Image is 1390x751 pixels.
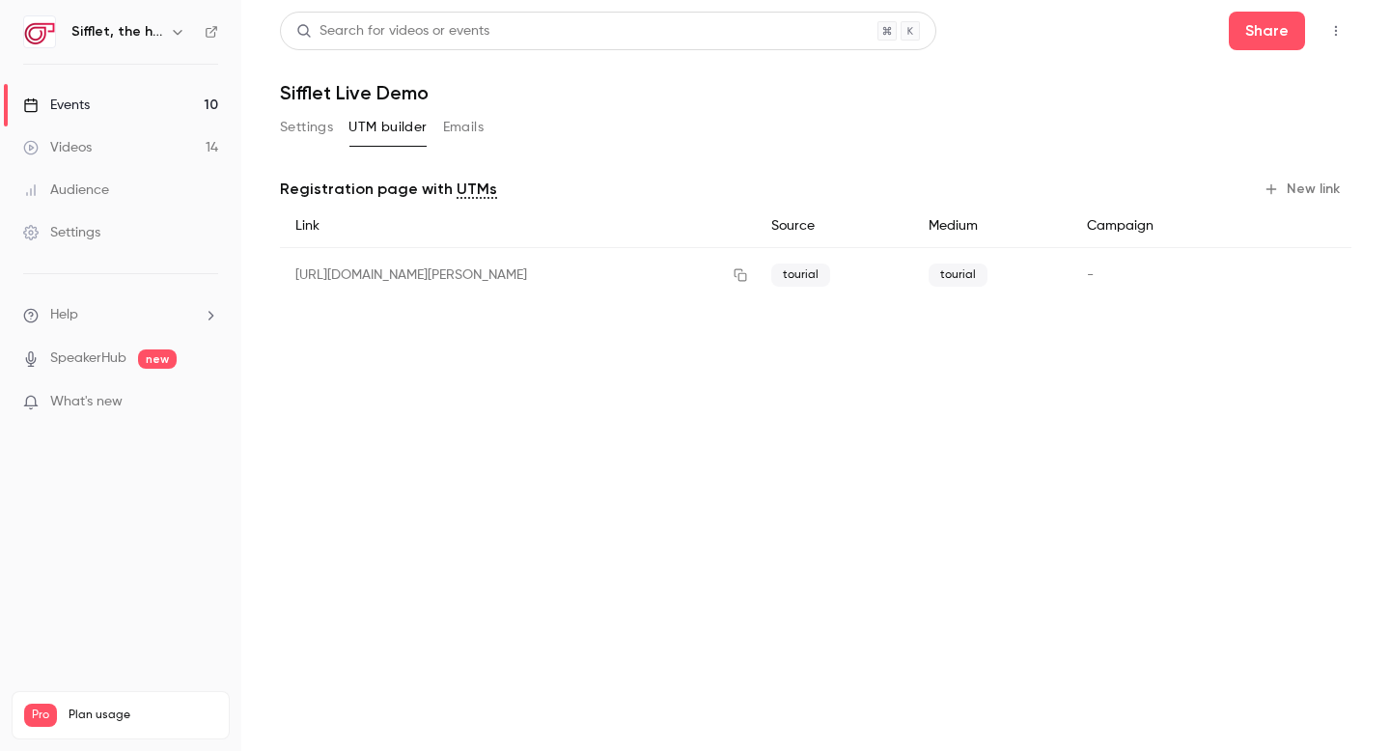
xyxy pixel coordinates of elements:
[280,178,497,201] p: Registration page with
[24,704,57,727] span: Pro
[443,112,484,143] button: Emails
[23,138,92,157] div: Videos
[913,205,1071,248] div: Medium
[69,708,217,723] span: Plan usage
[195,394,218,411] iframe: Noticeable Trigger
[1256,174,1351,205] button: New link
[280,112,333,143] button: Settings
[50,348,126,369] a: SpeakerHub
[457,178,497,201] a: UTMs
[138,349,177,369] span: new
[71,22,162,42] h6: Sifflet, the holistic data observability platform
[280,81,1351,104] h1: Sifflet Live Demo
[348,112,427,143] button: UTM builder
[771,264,830,287] span: tourial
[23,223,100,242] div: Settings
[1087,268,1094,282] span: -
[756,205,914,248] div: Source
[24,16,55,47] img: Sifflet, the holistic data observability platform
[23,305,218,325] li: help-dropdown-opener
[929,264,987,287] span: tourial
[50,392,123,412] span: What's new
[50,305,78,325] span: Help
[280,205,756,248] div: Link
[296,21,489,42] div: Search for videos or events
[1071,205,1243,248] div: Campaign
[23,96,90,115] div: Events
[1229,12,1305,50] button: Share
[23,181,109,200] div: Audience
[280,248,756,303] div: [URL][DOMAIN_NAME][PERSON_NAME]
